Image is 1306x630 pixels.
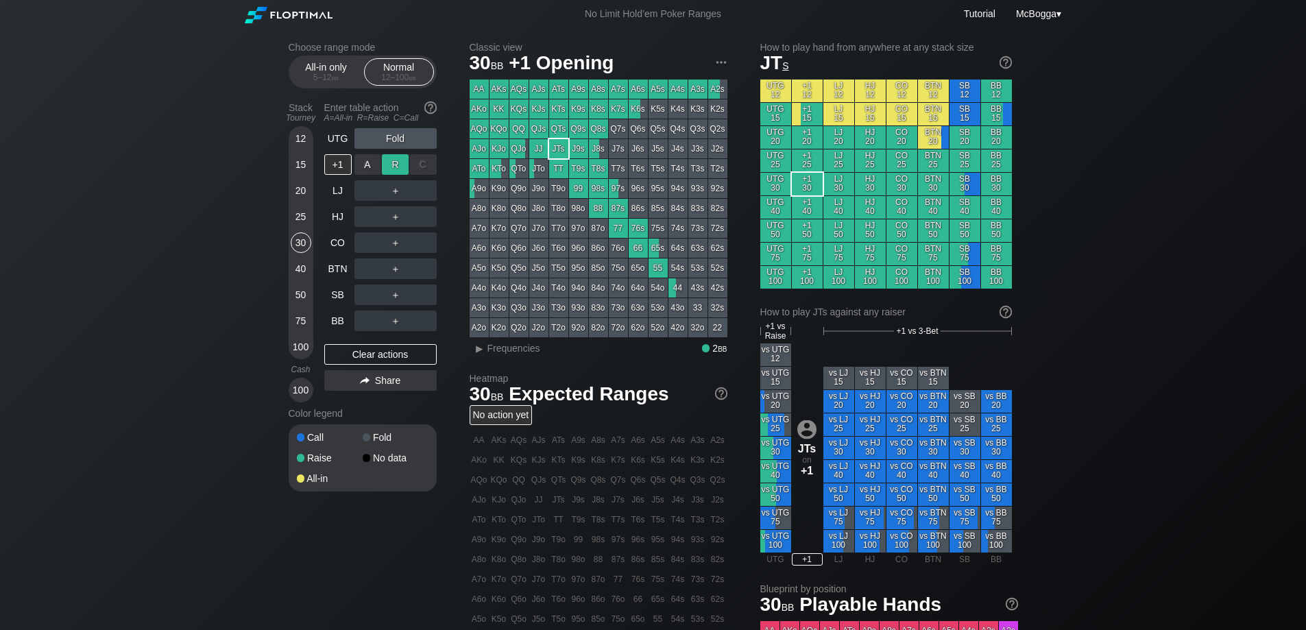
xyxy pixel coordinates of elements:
span: bb [491,57,504,72]
div: K3o [489,298,509,317]
div: 72s [708,219,727,238]
div: CO 100 [886,266,917,289]
div: 92s [708,179,727,198]
div: Raise [297,453,363,463]
img: Floptimal logo [245,7,332,23]
div: 85o [589,258,608,278]
div: J4o [529,278,548,298]
div: CO 20 [886,126,917,149]
div: 30 [291,232,311,253]
div: T4o [549,278,568,298]
div: HJ [324,206,352,227]
img: share.864f2f62.svg [360,377,370,385]
div: UTG 50 [760,219,791,242]
div: J9s [569,139,588,158]
div: 52s [708,258,727,278]
div: 40 [291,258,311,279]
div: KTs [549,99,568,119]
div: AKs [489,80,509,99]
div: QQ [509,119,529,138]
div: J7o [529,219,548,238]
div: T8s [589,159,608,178]
div: Q3o [509,298,529,317]
div: Enter table action [324,97,437,128]
div: A8o [470,199,489,218]
div: CO 50 [886,219,917,242]
div: A7o [470,219,489,238]
div: A2s [708,80,727,99]
div: A=All-in R=Raise C=Call [324,113,437,123]
div: 5 – 12 [298,73,355,82]
div: T3o [549,298,568,317]
div: BTN 25 [918,149,949,172]
div: K6s [629,99,648,119]
div: 54o [649,278,668,298]
div: 97s [609,179,628,198]
div: Q6s [629,119,648,138]
div: LJ 50 [823,219,854,242]
div: KQo [489,119,509,138]
div: 42s [708,278,727,298]
div: ATo [470,159,489,178]
div: 64s [668,239,688,258]
a: Tutorial [964,8,995,19]
div: T7s [609,159,628,178]
div: AQs [509,80,529,99]
div: SB 20 [950,126,980,149]
div: T6o [549,239,568,258]
div: T8o [549,199,568,218]
img: help.32db89a4.svg [998,304,1013,319]
div: ＋ [354,232,437,253]
div: 20 [291,180,311,201]
div: HJ 100 [855,266,886,289]
div: No data [363,453,428,463]
div: 43o [668,298,688,317]
div: K8o [489,199,509,218]
div: 65s [649,239,668,258]
div: ＋ [354,180,437,201]
div: BB 100 [981,266,1012,289]
div: T6s [629,159,648,178]
div: 93s [688,179,708,198]
h2: Classic view [470,42,727,53]
div: T2o [549,318,568,337]
div: Q2o [509,318,529,337]
div: ＋ [354,206,437,227]
div: ▾ [1013,6,1063,21]
div: +1 25 [792,149,823,172]
div: +1 75 [792,243,823,265]
div: +1 30 [792,173,823,195]
img: help.32db89a4.svg [1004,596,1019,611]
div: 53s [688,258,708,278]
div: BTN [324,258,352,279]
div: LJ [324,180,352,201]
div: J6o [529,239,548,258]
div: K2s [708,99,727,119]
div: T5o [549,258,568,278]
div: 64o [629,278,648,298]
div: R [382,154,409,175]
div: A3s [688,80,708,99]
div: SB 50 [950,219,980,242]
div: 15 [291,154,311,175]
div: All-in only [295,59,358,85]
img: ellipsis.fd386fe8.svg [714,55,729,70]
div: A9s [569,80,588,99]
div: AKo [470,99,489,119]
div: 97o [569,219,588,238]
div: JTo [529,159,548,178]
div: K2o [489,318,509,337]
div: 95s [649,179,668,198]
div: 85s [649,199,668,218]
div: 98s [589,179,608,198]
div: QJs [529,119,548,138]
div: A3o [470,298,489,317]
div: 87s [609,199,628,218]
div: AQo [470,119,489,138]
div: A8s [589,80,608,99]
div: ＋ [354,284,437,305]
div: A4o [470,278,489,298]
div: BB 50 [981,219,1012,242]
div: HJ 20 [855,126,886,149]
div: T3s [688,159,708,178]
